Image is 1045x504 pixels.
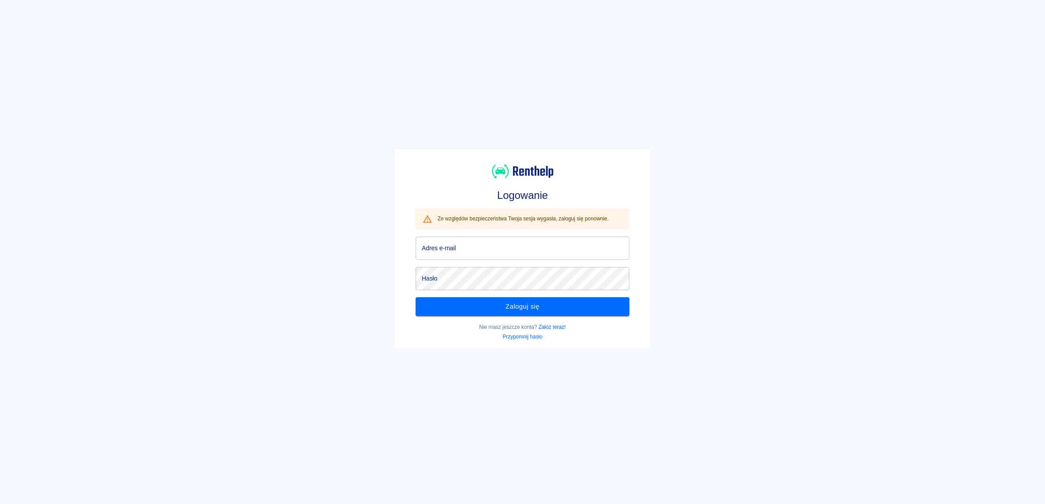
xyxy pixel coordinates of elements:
[416,323,629,331] p: Nie masz jeszcze konta?
[492,163,553,180] img: Renthelp logo
[416,189,629,202] h3: Logowanie
[416,297,629,316] button: Zaloguj się
[438,211,609,227] div: Ze względów bezpieczeństwa Twoja sesja wygasła, zaloguj się ponownie.
[539,324,566,330] a: Załóż teraz!
[503,334,542,340] a: Przypomnij hasło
